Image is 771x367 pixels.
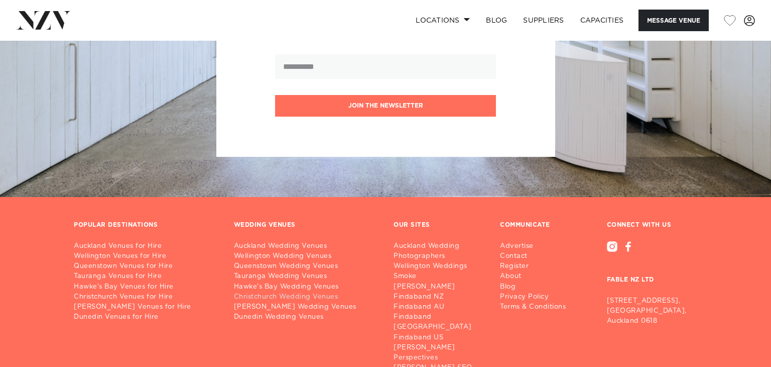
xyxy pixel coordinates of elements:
[500,282,574,292] a: Blog
[607,296,697,326] p: [STREET_ADDRESS], [GEOGRAPHIC_DATA], Auckland 0618
[572,10,632,31] a: Capacities
[515,10,572,31] a: SUPPLIERS
[394,302,484,312] a: Findaband AU
[394,343,484,353] a: [PERSON_NAME]
[500,251,574,261] a: Contact
[234,302,378,312] a: [PERSON_NAME] Wedding Venues
[234,292,378,302] a: Christchurch Wedding Venues
[275,95,496,117] button: Join the newsletter
[478,10,515,31] a: BLOG
[234,261,378,271] a: Queenstown Wedding Venues
[394,282,484,292] a: [PERSON_NAME]
[74,302,218,312] a: [PERSON_NAME] Venues for Hire
[500,302,574,312] a: Terms & Conditions
[74,282,218,292] a: Hawke's Bay Venues for Hire
[394,333,484,343] a: Findaband US
[16,11,71,29] img: nzv-logo.png
[74,261,218,271] a: Queenstown Venues for Hire
[74,251,218,261] a: Wellington Venues for Hire
[500,241,574,251] a: Advertise
[74,221,158,229] h3: POPULAR DESTINATIONS
[234,251,378,261] a: Wellington Wedding Venues
[74,241,218,251] a: Auckland Venues for Hire
[500,292,574,302] a: Privacy Policy
[408,10,478,31] a: Locations
[234,271,378,282] a: Tauranga Wedding Venues
[234,221,296,229] h3: WEDDING VENUES
[607,221,697,229] h3: CONNECT WITH US
[234,241,378,251] a: Auckland Wedding Venues
[638,10,709,31] button: Message Venue
[394,271,484,282] a: Smoke
[394,312,484,332] a: Findaband [GEOGRAPHIC_DATA]
[394,292,484,302] a: Findaband NZ
[74,271,218,282] a: Tauranga Venues for Hire
[607,252,697,292] h3: FABLE NZ LTD
[234,312,378,322] a: Dunedin Wedding Venues
[394,353,484,363] a: Perspectives
[500,261,574,271] a: Register
[234,282,378,292] a: Hawke's Bay Wedding Venues
[74,312,218,322] a: Dunedin Venues for Hire
[394,261,484,271] a: Wellington Weddings
[500,221,550,229] h3: COMMUNICATE
[394,241,484,261] a: Auckland Wedding Photographers
[74,292,218,302] a: Christchurch Venues for Hire
[394,221,430,229] h3: OUR SITES
[500,271,574,282] a: About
